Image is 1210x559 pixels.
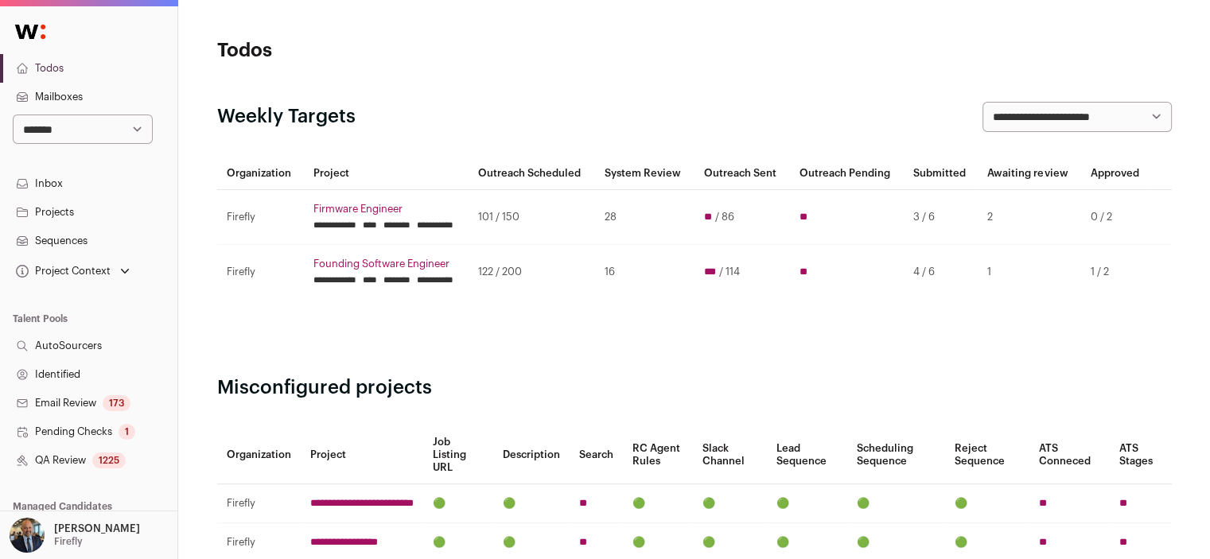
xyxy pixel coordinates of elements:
th: Lead Sequence [767,426,847,484]
h2: Weekly Targets [217,104,356,130]
td: 16 [595,244,694,299]
button: Open dropdown [6,518,143,553]
td: Firefly [217,483,301,522]
td: Firefly [217,189,304,244]
td: 🟢 [493,483,570,522]
h2: Misconfigured projects [217,375,1172,401]
td: 🟢 [945,483,1029,522]
th: Outreach Pending [789,157,903,190]
th: Outreach Sent [694,157,789,190]
th: ATS Conneced [1029,426,1110,484]
button: Open dropdown [13,260,133,282]
td: 🟢 [693,483,767,522]
td: 🟢 [423,483,494,522]
td: 0 / 2 [1081,189,1151,244]
td: 1 [978,244,1081,299]
div: Project Context [13,265,111,278]
th: Project [301,426,423,484]
img: 18202275-medium_jpg [10,518,45,553]
td: 101 / 150 [469,189,595,244]
th: Job Listing URL [423,426,494,484]
h1: Todos [217,38,535,64]
th: Approved [1081,157,1151,190]
td: 🟢 [847,483,945,522]
div: 1225 [92,452,126,468]
th: System Review [595,157,694,190]
th: ATS Stages [1110,426,1172,484]
td: 🟢 [623,483,693,522]
th: Search [570,426,623,484]
th: Description [493,426,570,484]
td: 122 / 200 [469,244,595,299]
td: 1 / 2 [1081,244,1151,299]
a: Founding Software Engineer [313,258,460,270]
th: RC Agent Rules [623,426,693,484]
td: 4 / 6 [904,244,979,299]
td: 28 [595,189,694,244]
th: Organization [217,157,304,190]
th: Project [304,157,469,190]
div: 173 [103,395,130,411]
th: Organization [217,426,301,484]
th: Outreach Scheduled [469,157,595,190]
img: Wellfound [6,16,54,48]
th: Submitted [904,157,979,190]
span: / 86 [715,211,734,223]
p: [PERSON_NAME] [54,522,140,535]
td: 3 / 6 [904,189,979,244]
p: Firefly [54,535,83,548]
span: / 114 [719,266,740,278]
th: Scheduling Sequence [847,426,945,484]
td: 2 [978,189,1081,244]
th: Reject Sequence [945,426,1029,484]
a: Firmware Engineer [313,203,460,215]
td: Firefly [217,244,304,299]
div: 1 [119,424,135,440]
th: Slack Channel [693,426,767,484]
th: Awaiting review [978,157,1081,190]
td: 🟢 [767,483,847,522]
